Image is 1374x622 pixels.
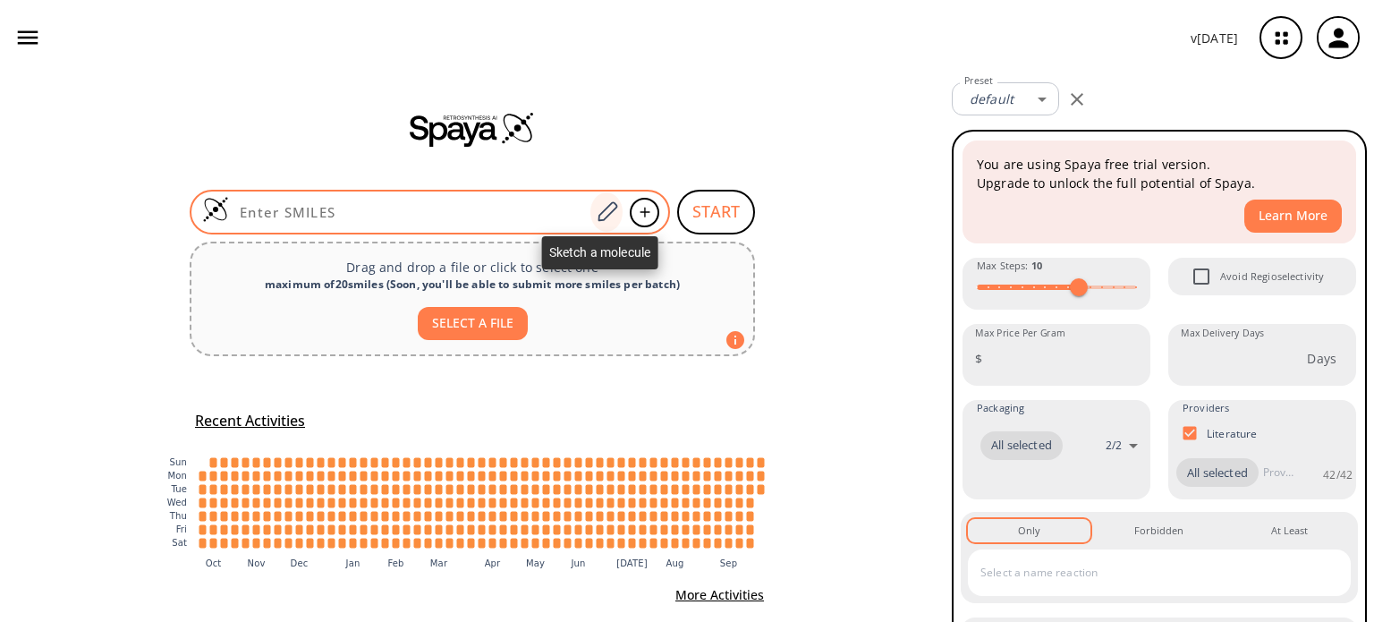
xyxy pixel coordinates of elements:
text: [DATE] [616,558,648,568]
span: Avoid Regioselectivity [1220,268,1324,285]
span: Avoid Regioselectivity [1183,258,1220,295]
text: Sep [720,558,737,568]
text: Sun [170,457,187,467]
text: Feb [387,558,403,568]
p: You are using Spaya free trial version. Upgrade to unlock the full potential of Spaya. [977,155,1342,192]
g: cell [199,457,765,548]
text: May [526,558,545,568]
p: v [DATE] [1191,29,1238,47]
label: Max Price Per Gram [975,327,1065,340]
span: Providers [1183,400,1229,416]
text: Fri [176,524,187,534]
text: Wed [167,498,187,507]
p: Days [1307,349,1336,368]
p: $ [975,349,982,368]
label: Preset [964,74,993,88]
h5: Recent Activities [195,412,305,430]
em: default [970,90,1014,107]
text: Oct [206,558,222,568]
button: At Least [1228,519,1351,542]
span: Max Steps : [977,258,1042,274]
text: Aug [666,558,684,568]
input: Enter SMILES [229,203,590,221]
button: Forbidden [1098,519,1220,542]
div: Sketch a molecule [542,236,658,269]
button: SELECT A FILE [418,307,528,340]
div: At Least [1271,523,1308,539]
span: All selected [1176,464,1259,482]
span: All selected [980,437,1063,455]
text: Jan [345,558,360,568]
div: Forbidden [1134,523,1183,539]
div: maximum of 20 smiles ( Soon, you'll be able to submit more smiles per batch ) [206,277,739,293]
g: y-axis tick label [167,457,187,548]
input: Select a name reaction [976,558,1316,587]
g: x-axis tick label [206,558,738,568]
text: Mar [430,558,448,568]
text: Sat [172,538,187,548]
p: 2 / 2 [1106,438,1122,453]
text: Nov [248,558,266,568]
p: Drag and drop a file or click to select one [206,258,739,277]
label: Max Delivery Days [1181,327,1264,340]
text: Tue [170,484,187,494]
button: Recent Activities [188,406,312,436]
text: Dec [291,558,309,568]
text: Thu [169,511,187,521]
img: Spaya logo [410,111,535,147]
img: Logo Spaya [202,196,229,223]
button: Only [968,519,1090,542]
text: Apr [485,558,501,568]
text: Mon [167,471,187,481]
input: Provider name [1259,458,1298,487]
button: More Activities [668,579,771,612]
div: Only [1018,523,1040,539]
button: Learn More [1244,200,1342,233]
button: START [677,190,755,234]
p: 42 / 42 [1323,467,1353,482]
span: Packaging [977,400,1024,416]
strong: 10 [1031,259,1042,272]
text: Jun [570,558,585,568]
p: Literature [1207,426,1258,441]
